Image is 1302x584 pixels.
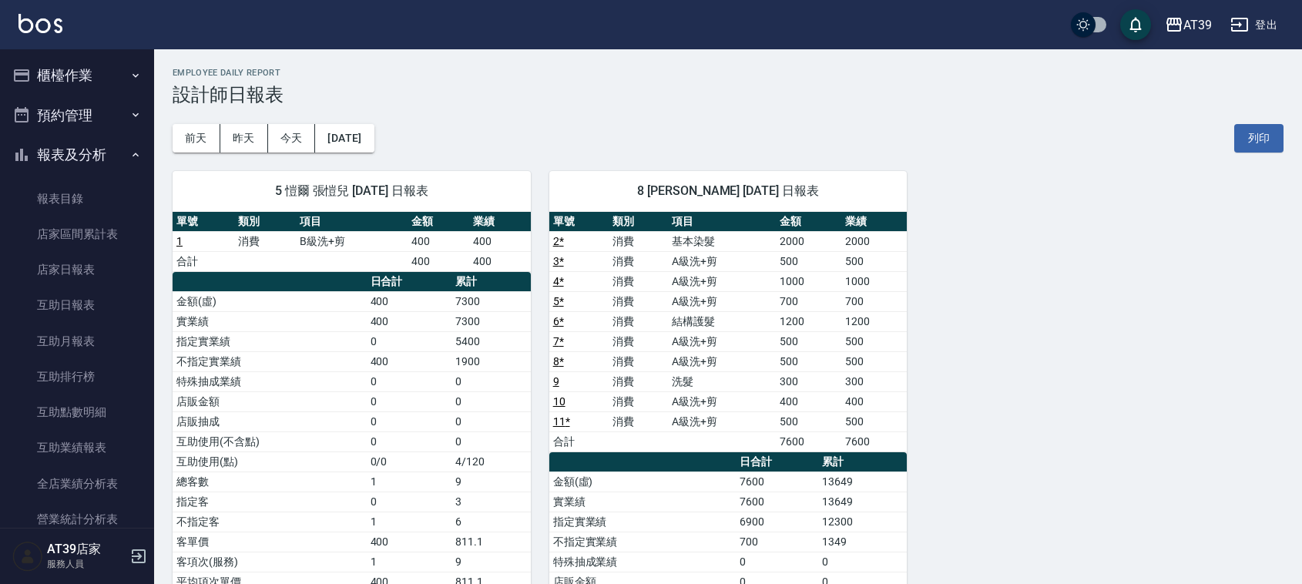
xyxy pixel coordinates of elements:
[549,212,908,452] table: a dense table
[776,371,841,391] td: 300
[451,492,530,512] td: 3
[451,451,530,472] td: 4/120
[367,431,452,451] td: 0
[451,291,530,311] td: 7300
[469,231,531,251] td: 400
[451,472,530,492] td: 9
[668,271,776,291] td: A級洗+剪
[367,411,452,431] td: 0
[841,411,907,431] td: 500
[668,231,776,251] td: 基本染髮
[841,371,907,391] td: 300
[173,251,234,271] td: 合計
[609,291,668,311] td: 消費
[6,502,148,537] a: 營業統計分析表
[776,251,841,271] td: 500
[776,291,841,311] td: 700
[776,431,841,451] td: 7600
[776,311,841,331] td: 1200
[451,512,530,532] td: 6
[736,532,818,552] td: 700
[736,512,818,532] td: 6900
[609,251,668,271] td: 消費
[6,216,148,252] a: 店家區間累計表
[568,183,889,199] span: 8 [PERSON_NAME] [DATE] 日報表
[549,512,737,532] td: 指定實業績
[408,251,469,271] td: 400
[367,371,452,391] td: 0
[451,411,530,431] td: 0
[367,532,452,552] td: 400
[234,231,296,251] td: 消費
[668,251,776,271] td: A級洗+剪
[841,291,907,311] td: 700
[173,492,367,512] td: 指定客
[6,466,148,502] a: 全店業績分析表
[367,291,452,311] td: 400
[549,212,609,232] th: 單號
[841,331,907,351] td: 500
[173,212,531,272] table: a dense table
[173,351,367,371] td: 不指定實業績
[668,212,776,232] th: 項目
[6,359,148,394] a: 互助排行榜
[47,542,126,557] h5: AT39店家
[367,272,452,292] th: 日合計
[367,492,452,512] td: 0
[173,552,367,572] td: 客項次(服務)
[818,472,907,492] td: 13649
[776,331,841,351] td: 500
[1159,9,1218,41] button: AT39
[367,552,452,572] td: 1
[6,324,148,359] a: 互助月報表
[296,231,408,251] td: B級洗+剪
[367,391,452,411] td: 0
[367,472,452,492] td: 1
[668,411,776,431] td: A級洗+剪
[367,331,452,351] td: 0
[451,351,530,371] td: 1900
[609,351,668,371] td: 消費
[451,371,530,391] td: 0
[469,251,531,271] td: 400
[776,391,841,411] td: 400
[609,311,668,331] td: 消費
[818,532,907,552] td: 1349
[841,431,907,451] td: 7600
[173,124,220,153] button: 前天
[451,311,530,331] td: 7300
[6,430,148,465] a: 互助業績報表
[776,231,841,251] td: 2000
[296,212,408,232] th: 項目
[173,472,367,492] td: 總客數
[47,557,126,571] p: 服務人員
[841,231,907,251] td: 2000
[367,512,452,532] td: 1
[609,331,668,351] td: 消費
[220,124,268,153] button: 昨天
[609,212,668,232] th: 類別
[668,291,776,311] td: A級洗+剪
[6,394,148,430] a: 互助點數明細
[818,552,907,572] td: 0
[451,431,530,451] td: 0
[469,212,531,232] th: 業績
[668,391,776,411] td: A級洗+剪
[234,212,296,232] th: 類別
[668,371,776,391] td: 洗髮
[6,287,148,323] a: 互助日報表
[408,212,469,232] th: 金額
[776,271,841,291] td: 1000
[736,452,818,472] th: 日合計
[191,183,512,199] span: 5 愷爾 張愷兒 [DATE] 日報表
[173,311,367,331] td: 實業績
[173,532,367,552] td: 客單價
[6,181,148,216] a: 報表目錄
[549,552,737,572] td: 特殊抽成業績
[268,124,316,153] button: 今天
[736,552,818,572] td: 0
[668,331,776,351] td: A級洗+剪
[451,272,530,292] th: 累計
[451,532,530,552] td: 811.1
[173,431,367,451] td: 互助使用(不含點)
